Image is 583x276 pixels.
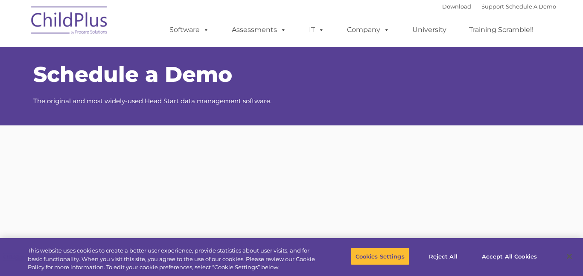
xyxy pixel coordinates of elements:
img: ChildPlus by Procare Solutions [27,0,112,43]
a: Company [338,21,398,38]
a: IT [300,21,333,38]
a: Download [442,3,471,10]
a: Assessments [223,21,295,38]
span: The original and most widely-used Head Start data management software. [33,97,271,105]
a: University [404,21,455,38]
a: Software [161,21,218,38]
div: This website uses cookies to create a better user experience, provide statistics about user visit... [28,247,321,272]
button: Cookies Settings [351,247,409,265]
button: Accept All Cookies [477,247,542,265]
a: Training Scramble!! [461,21,542,38]
button: Close [560,247,579,266]
a: Support [481,3,504,10]
a: Schedule A Demo [506,3,556,10]
font: | [442,3,556,10]
span: Schedule a Demo [33,61,232,87]
button: Reject All [417,247,470,265]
